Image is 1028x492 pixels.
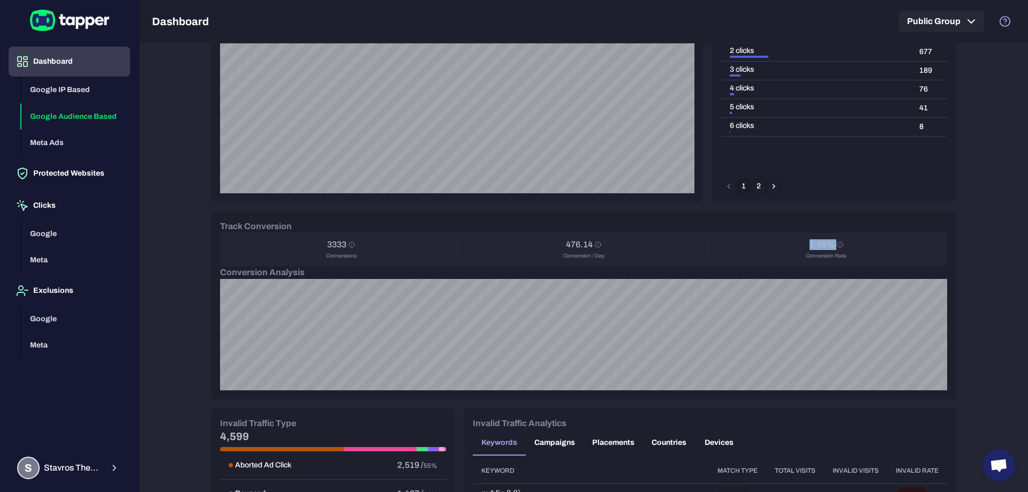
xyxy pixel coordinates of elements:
[721,179,781,193] nav: pagination navigation
[730,46,902,56] div: 2 clicks
[349,241,355,248] svg: Conversions
[473,417,566,430] h6: Invalid Traffic Analytics
[9,168,130,177] a: Protected Websites
[327,239,346,250] h6: 3333
[9,158,130,188] button: Protected Websites
[752,179,766,193] button: Go to page 2
[824,458,887,484] th: Invalid visits
[767,179,781,193] button: Go to next page
[17,457,40,479] div: S
[526,430,584,456] button: Campaigns
[235,460,291,470] h6: Aborted Ad Click
[220,220,292,233] h6: Track Conversion
[424,462,437,470] span: 55%
[9,47,130,77] button: Dashboard
[810,239,835,250] h6: 1.68%
[9,56,130,65] a: Dashboard
[473,458,709,484] th: Keyword
[9,452,130,483] button: SStavros Theodoratos
[9,191,130,221] button: Clicks
[220,417,296,430] h6: Invalid Traffic Type
[21,313,130,322] a: Google
[21,247,130,274] button: Meta
[983,449,1015,481] a: Open chat
[709,458,766,484] th: Match type
[21,221,130,247] button: Google
[837,241,843,248] svg: Conversion Rate
[220,430,446,443] h5: 4,599
[21,332,130,359] button: Meta
[21,228,130,237] a: Google
[326,252,357,260] span: Conversions
[21,138,130,147] a: Meta Ads
[220,266,947,279] h6: Conversion Analysis
[21,255,130,264] a: Meta
[730,84,902,93] div: 4 clicks
[9,200,130,209] a: Clicks
[911,118,947,137] td: 8
[911,80,947,99] td: 76
[887,458,947,484] th: Invalid rate
[21,77,130,103] button: Google IP Based
[152,15,209,28] h5: Dashboard
[911,62,947,80] td: 189
[21,306,130,332] button: Google
[730,121,902,131] div: 6 clicks
[737,179,751,193] button: page 1
[898,11,984,32] button: Public Group
[730,65,902,74] div: 3 clicks
[584,430,643,456] button: Placements
[766,458,824,484] th: Total visits
[21,103,130,130] button: Google Audience Based
[44,463,103,473] span: Stavros Theodoratos
[9,285,130,294] a: Exclusions
[695,430,743,456] button: Devices
[21,111,130,120] a: Google Audience Based
[563,252,604,260] span: Conversion / Day
[21,130,130,156] button: Meta Ads
[911,43,947,62] td: 677
[9,276,130,306] button: Exclusions
[21,340,130,349] a: Meta
[566,239,593,250] h6: 476.14
[806,252,846,260] span: Conversion Rate
[643,430,695,456] button: Countries
[730,102,902,112] div: 5 clicks
[911,99,947,118] td: 41
[21,85,130,94] a: Google IP Based
[473,430,526,456] button: Keywords
[595,241,601,248] svg: Conversion / Day
[397,460,424,470] span: 2,519 /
